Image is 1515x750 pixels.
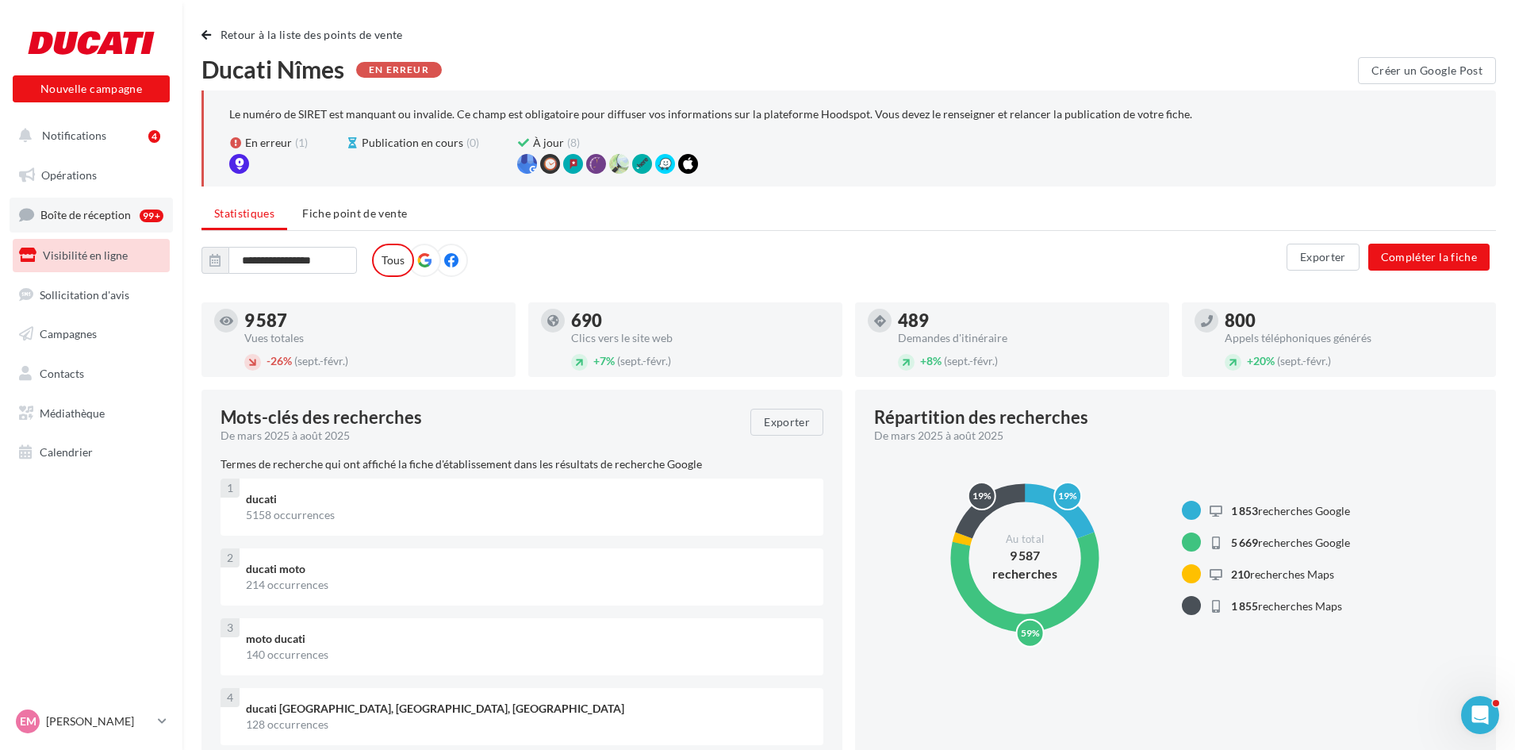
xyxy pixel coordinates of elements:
[295,135,308,151] span: (1)
[1277,354,1331,367] span: (sept.-févr.)
[920,354,942,367] span: 8%
[221,428,738,444] div: De mars 2025 à août 2025
[920,354,926,367] span: +
[750,409,823,436] button: Exporter
[10,397,173,430] a: Médiathèque
[1287,244,1360,271] button: Exporter
[898,333,1156,344] div: Demandes d'itinéraire
[302,206,407,220] span: Fiche point de vente
[617,354,671,367] span: (sept.-févr.)
[267,354,270,367] span: -
[42,129,106,142] span: Notifications
[221,548,240,567] div: 2
[10,357,173,390] a: Contacts
[356,62,442,78] div: En erreur
[244,333,503,344] div: Vues totales
[593,354,615,367] span: 7%
[10,436,173,469] a: Calendrier
[221,456,823,472] p: Termes de recherche qui ont affiché la fiche d'établissement dans les résultats de recherche Google
[221,409,422,426] span: Mots-clés des recherches
[221,479,240,498] div: 1
[571,333,830,344] div: Clics vers le site web
[246,561,811,577] div: ducati moto
[13,75,170,102] button: Nouvelle campagne
[1231,599,1342,613] span: recherches Maps
[1231,599,1258,613] span: 1 855
[201,57,344,81] span: Ducati Nîmes
[46,713,151,729] p: [PERSON_NAME]
[10,119,167,152] button: Notifications 4
[40,445,93,459] span: Calendrier
[246,647,811,663] div: 140 occurrences
[10,159,173,192] a: Opérations
[372,244,414,277] label: Tous
[246,491,811,507] div: ducati
[246,507,811,523] div: 5158 occurrences
[898,312,1156,329] div: 489
[244,312,503,329] div: 9 587
[201,25,409,44] button: Retour à la liste des points de vente
[10,239,173,272] a: Visibilité en ligne
[1358,57,1496,84] button: Créer un Google Post
[221,618,240,637] div: 3
[245,135,292,151] span: En erreur
[246,577,811,593] div: 214 occurrences
[1368,244,1490,271] button: Compléter la fiche
[1247,354,1275,367] span: 20%
[1247,354,1253,367] span: +
[362,135,463,151] span: Publication en cours
[41,168,97,182] span: Opérations
[40,208,131,221] span: Boîte de réception
[593,354,600,367] span: +
[221,688,240,707] div: 4
[13,706,170,737] a: EM [PERSON_NAME]
[140,210,163,222] div: 99+
[567,135,580,151] span: (8)
[1225,312,1483,329] div: 800
[267,354,292,367] span: 26%
[466,135,479,151] span: (0)
[10,317,173,351] a: Campagnes
[40,287,129,301] span: Sollicitation d'avis
[874,428,1464,444] div: De mars 2025 à août 2025
[1231,567,1250,581] span: 210
[1461,696,1499,734] iframe: Intercom live chat
[148,130,160,143] div: 4
[246,701,811,717] div: ducati [GEOGRAPHIC_DATA], [GEOGRAPHIC_DATA], [GEOGRAPHIC_DATA]
[874,409,1088,426] div: Répartition des recherches
[229,107,1192,121] p: Le numéro de SIRET est manquant ou invalide. Ce champ est obligatoire pour diffuser vos informati...
[294,354,348,367] span: (sept.-févr.)
[40,406,105,420] span: Médiathèque
[246,631,811,647] div: moto ducati
[1231,504,1258,517] span: 1 853
[20,713,36,729] span: EM
[1362,249,1496,263] a: Compléter la fiche
[1231,567,1334,581] span: recherches Maps
[571,312,830,329] div: 690
[40,367,84,380] span: Contacts
[533,135,564,151] span: À jour
[944,354,998,367] span: (sept.-févr.)
[1231,536,1258,549] span: 5 669
[1225,333,1483,344] div: Appels téléphoniques générés
[1231,504,1350,517] span: recherches Google
[1231,536,1350,549] span: recherches Google
[43,248,128,262] span: Visibilité en ligne
[10,279,173,312] a: Sollicitation d'avis
[246,717,811,733] div: 128 occurrences
[40,327,97,340] span: Campagnes
[10,198,173,232] a: Boîte de réception99+
[221,28,403,41] span: Retour à la liste des points de vente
